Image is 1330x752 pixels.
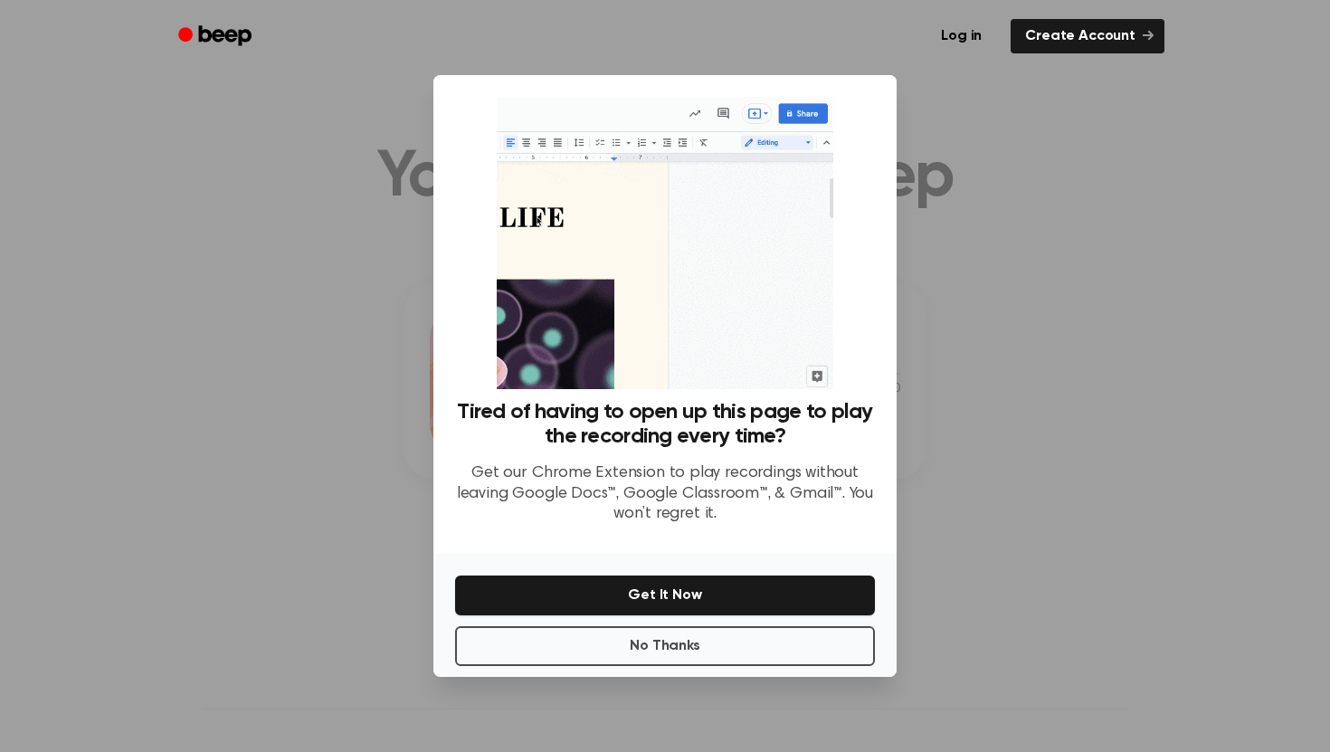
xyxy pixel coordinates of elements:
[166,19,268,54] a: Beep
[455,576,875,615] button: Get It Now
[1011,19,1164,53] a: Create Account
[455,626,875,666] button: No Thanks
[923,15,1000,57] a: Log in
[455,400,875,449] h3: Tired of having to open up this page to play the recording every time?
[455,463,875,525] p: Get our Chrome Extension to play recordings without leaving Google Docs™, Google Classroom™, & Gm...
[497,97,832,389] img: Beep extension in action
